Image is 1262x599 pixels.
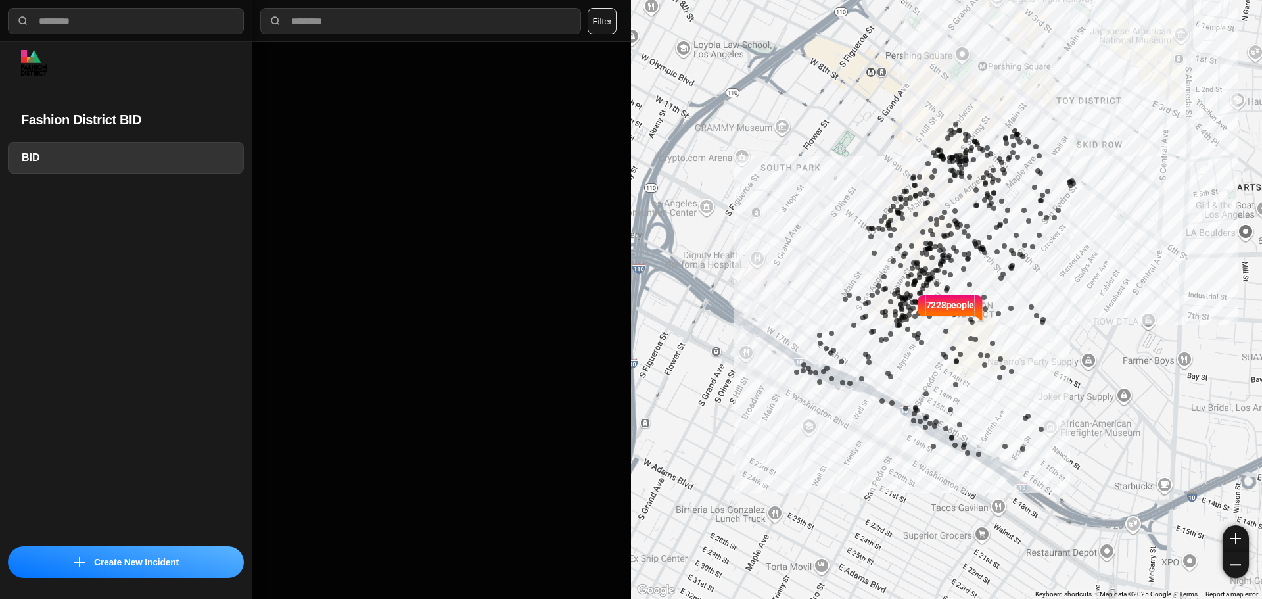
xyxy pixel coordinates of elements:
span: Map data ©2025 Google [1100,590,1171,598]
img: logo [21,50,47,76]
h2: Fashion District BID [21,110,231,129]
a: Open this area in Google Maps (opens a new window) [634,582,678,599]
img: Google [634,582,678,599]
img: zoom-in [1230,533,1241,544]
img: search [269,14,282,28]
img: notch [974,293,984,322]
img: icon [74,557,85,567]
a: Report a map error [1205,590,1258,598]
a: Terms (opens in new tab) [1179,590,1198,598]
button: zoom-in [1223,525,1249,552]
button: zoom-out [1223,552,1249,578]
button: Filter [588,8,617,34]
h3: BID [22,150,230,166]
img: search [16,14,30,28]
img: notch [916,293,926,322]
p: 7228 people [926,299,975,327]
a: BID [8,142,244,174]
button: Keyboard shortcuts [1035,590,1092,599]
img: zoom-out [1230,560,1241,570]
p: Create New Incident [94,556,179,569]
button: iconCreate New Incident [8,546,244,578]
